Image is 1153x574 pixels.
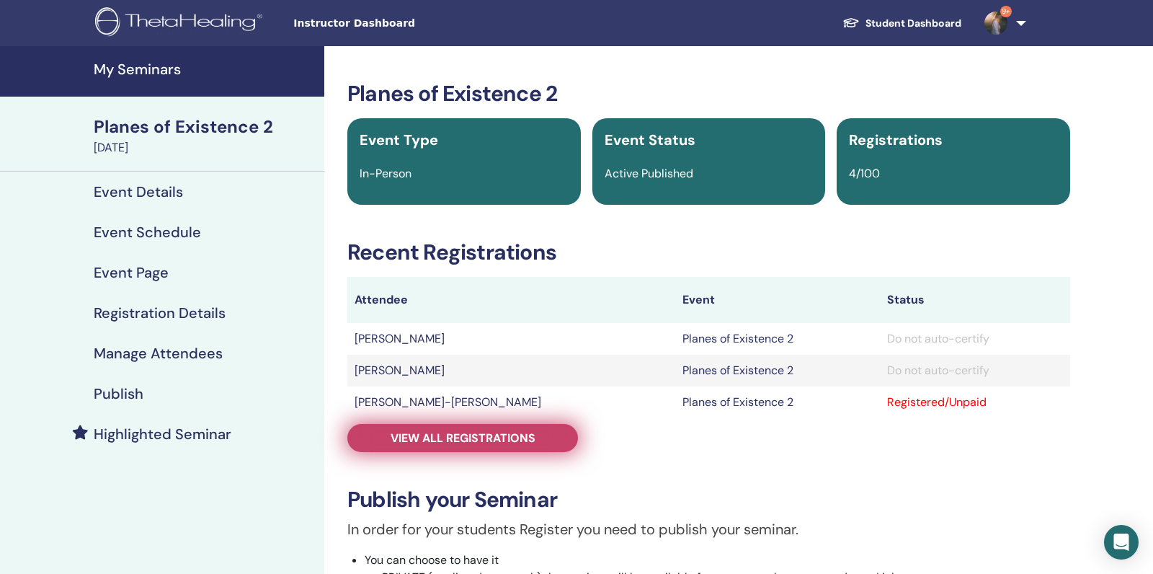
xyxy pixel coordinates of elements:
div: Open Intercom Messenger [1104,525,1139,560]
span: In-Person [360,166,411,181]
h4: Registration Details [94,304,226,322]
h3: Planes of Existence 2 [347,81,1070,107]
span: 4/100 [849,166,880,181]
td: [PERSON_NAME]-[PERSON_NAME] [347,387,675,418]
h4: Event Details [94,183,183,200]
th: Attendee [347,277,675,323]
span: Registrations [849,131,943,149]
td: Planes of Existence 2 [675,387,880,418]
h4: My Seminars [94,61,316,78]
h3: Recent Registrations [347,239,1070,265]
th: Event [675,277,880,323]
h4: Event Schedule [94,224,201,241]
h3: Publish your Seminar [347,487,1070,513]
a: View all registrations [347,424,578,452]
td: [PERSON_NAME] [347,355,675,387]
div: Registered/Unpaid [887,394,1063,411]
div: Do not auto-certify [887,362,1063,379]
img: graduation-cap-white.svg [842,17,860,29]
a: Planes of Existence 2[DATE] [85,115,324,156]
td: [PERSON_NAME] [347,323,675,355]
h4: Publish [94,385,143,402]
td: Planes of Existence 2 [675,355,880,387]
span: 9+ [1000,6,1012,17]
span: Active Published [605,166,693,181]
h4: Manage Attendees [94,345,223,362]
a: Student Dashboard [831,10,973,37]
div: Do not auto-certify [887,330,1063,348]
div: Planes of Existence 2 [94,115,316,139]
h4: Event Page [94,264,169,281]
span: Event Type [360,131,438,149]
th: Status [880,277,1070,323]
span: Event Status [605,131,695,149]
img: logo.png [95,7,267,40]
span: View all registrations [391,430,535,446]
h4: Highlighted Seminar [94,425,231,443]
span: Instructor Dashboard [293,16,509,31]
img: default.jpg [984,12,1007,35]
div: [DATE] [94,139,316,156]
td: Planes of Existence 2 [675,323,880,355]
p: In order for your students Register you need to publish your seminar. [347,518,1070,540]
